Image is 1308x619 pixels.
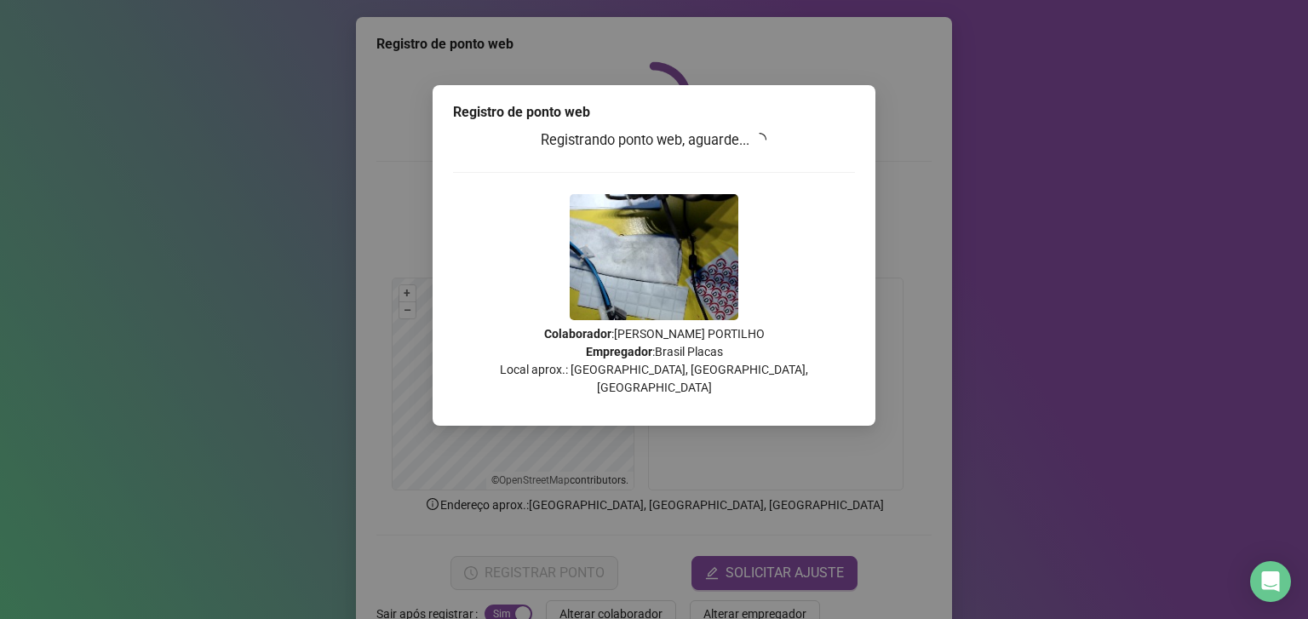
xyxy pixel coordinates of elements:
img: Z [570,194,738,320]
div: Open Intercom Messenger [1250,561,1291,602]
div: Registro de ponto web [453,102,855,123]
span: loading [750,130,769,149]
h3: Registrando ponto web, aguarde... [453,129,855,152]
strong: Colaborador [544,327,611,341]
strong: Empregador [586,345,652,358]
p: : [PERSON_NAME] PORTILHO : Brasil Placas Local aprox.: [GEOGRAPHIC_DATA], [GEOGRAPHIC_DATA], [GEO... [453,325,855,397]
